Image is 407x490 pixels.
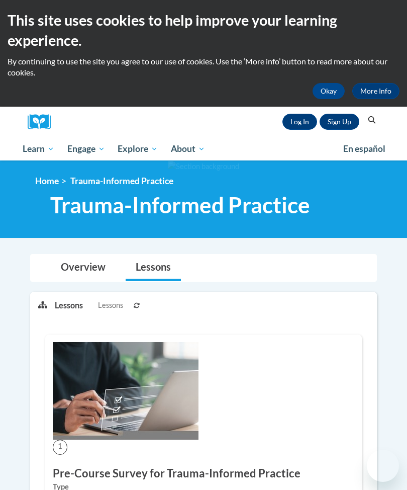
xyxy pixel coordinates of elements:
[352,83,399,99] a: More Info
[126,255,181,281] a: Lessons
[320,114,359,130] a: Register
[111,137,164,160] a: Explore
[171,143,205,155] span: About
[53,342,198,440] img: Course Image
[55,300,83,311] p: Lessons
[61,137,112,160] a: Engage
[53,466,354,481] h3: Pre-Course Survey for Trauma-Informed Practice
[313,83,345,99] button: Okay
[28,114,58,130] a: Cox Campus
[98,300,123,311] span: Lessons
[50,192,310,218] span: Trauma-Informed Practice
[53,440,67,454] span: 1
[343,143,385,154] span: En español
[337,138,392,159] a: En español
[164,137,212,160] a: About
[118,143,158,155] span: Explore
[35,176,59,186] a: Home
[28,114,58,130] img: Logo brand
[67,143,105,155] span: Engage
[8,10,399,51] h2: This site uses cookies to help improve your learning experience.
[23,143,54,155] span: Learn
[16,137,61,160] a: Learn
[364,114,379,126] button: Search
[367,450,399,482] iframe: Button to launch messaging window
[282,114,317,130] a: Log In
[8,56,399,78] p: By continuing to use the site you agree to our use of cookies. Use the ‘More info’ button to read...
[70,176,173,186] span: Trauma-Informed Practice
[168,161,239,172] img: Section background
[15,137,392,160] div: Main menu
[51,255,116,281] a: Overview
